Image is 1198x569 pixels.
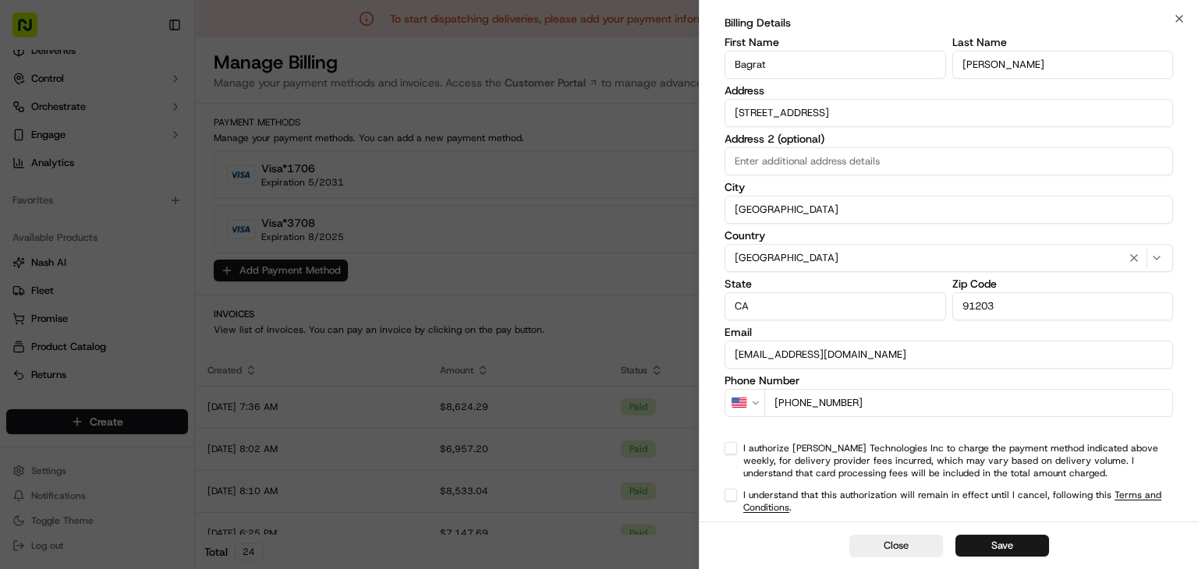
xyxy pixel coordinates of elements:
[952,292,1174,320] input: Enter zip code
[725,327,1173,338] label: Email
[743,442,1173,479] label: I authorize [PERSON_NAME] Technologies Inc to charge the payment method indicated above weekly, f...
[725,341,1173,369] input: Enter email address
[725,278,946,289] label: State
[952,51,1174,79] input: Enter last name
[735,251,838,265] span: [GEOGRAPHIC_DATA]
[955,535,1049,557] button: Save
[743,489,1161,514] a: Terms and Conditions
[725,85,1173,96] label: Address
[725,51,946,79] input: Enter first name
[725,37,946,48] label: First Name
[743,489,1173,514] label: I understand that this authorization will remain in effect until I cancel, following this .
[952,37,1174,48] label: Last Name
[952,278,1174,289] label: Zip Code
[725,244,1173,272] button: [GEOGRAPHIC_DATA]
[725,230,1173,241] label: Country
[725,147,1173,175] input: Enter additional address details
[725,15,1173,30] label: Billing Details
[725,292,946,320] input: Enter state
[725,196,1173,224] input: Enter city
[764,389,1173,417] input: Enter phone number
[725,133,1173,144] label: Address 2 (optional)
[725,182,1173,193] label: City
[849,535,943,557] button: Close
[725,99,1173,127] input: Enter address
[725,375,1173,386] label: Phone Number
